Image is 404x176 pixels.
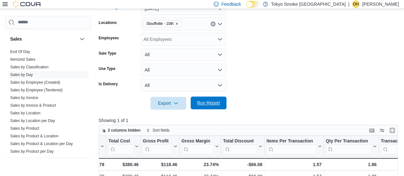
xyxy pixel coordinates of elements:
div: Qty Per Transaction [325,138,371,154]
a: Sales by Product & Location per Day [10,142,73,146]
button: Sales [78,35,86,43]
span: Sales by Product & Location per Day [10,141,73,146]
div: Total Invoiced [66,138,99,144]
div: Items Per Transaction [266,138,316,144]
button: Remove Stouffville - 10th from selection in this group [175,22,179,26]
div: Sales [5,48,91,158]
button: Run Report [191,96,226,109]
a: Sales by Employee (Created) [10,80,60,85]
a: Sales by Invoice & Product [10,103,56,108]
button: All [141,64,226,76]
div: Total Cost [108,138,133,144]
button: All [141,79,226,92]
div: Qty Per Transaction [325,138,371,144]
button: Total Cost [108,138,138,154]
img: Cova [13,1,42,7]
h3: Sales [10,36,22,42]
span: Sort fields [153,128,170,133]
div: $118.46 [143,161,177,168]
button: Sales [10,36,77,42]
a: Sales by Location per Day [10,119,55,123]
span: Export [154,97,182,110]
a: Sales by Day [10,73,33,77]
p: | [348,0,349,8]
div: $563.78 [66,161,104,168]
a: Sales by Classification [10,65,49,69]
div: Gross Margin [181,138,213,154]
div: Gross Margin [181,138,213,144]
button: Sort fields [144,126,172,134]
a: Sales by Location [10,111,41,115]
div: 1.86 [325,161,376,168]
span: Sales by Invoice [10,95,38,100]
button: Qty Per Transaction [325,138,376,154]
button: Total Discount [223,138,262,154]
span: Feedback [221,1,241,7]
label: Sale Type [99,51,116,56]
button: Export [150,97,186,110]
div: 1.57 [266,161,322,168]
button: Clear input [210,21,216,27]
button: Gross Margin [181,138,218,154]
div: Items Per Transaction [266,138,316,154]
div: Total Discount [223,138,257,144]
button: Gross Profit [143,138,177,154]
div: Total Discount [223,138,257,154]
span: Sales by Location [10,111,41,116]
div: Total Cost [108,138,133,154]
button: All [141,48,226,61]
span: Run Report [197,100,220,106]
div: Total Invoiced [66,138,99,154]
button: 2 columns hidden [99,126,143,134]
a: End Of Day [10,50,30,54]
a: Sales by Invoice [10,96,38,100]
a: Sales by Product & Location [10,134,58,138]
span: Sales by Classification [10,65,49,70]
label: Is Delivery [99,81,118,87]
div: $380.46 [108,161,138,168]
a: Sales by Product per Day [10,149,54,154]
button: Open list of options [217,21,223,27]
span: Sales by Employee (Tendered) [10,88,63,93]
span: Sales by Day [10,72,33,77]
div: Gross Profit [143,138,172,154]
span: OH [353,0,359,8]
div: 23.74% [181,161,218,168]
div: Olivia Hagiwara [352,0,360,8]
span: End Of Day [10,49,30,54]
button: Enter fullscreen [388,126,396,134]
a: Sales by Employee (Tendered) [10,88,63,92]
label: Locations [99,20,117,25]
div: Gross Profit [143,138,172,144]
p: [PERSON_NAME] [362,0,399,8]
button: Items Per Transaction [266,138,322,154]
span: Stouffville - 10th [146,20,174,27]
div: -$66.08 [223,161,262,168]
a: Itemized Sales [10,57,35,62]
p: Tokyo Smoke [GEOGRAPHIC_DATA] [271,0,346,8]
span: Stouffville - 10th [143,20,182,27]
a: Sales by Product [10,126,39,131]
span: Sales by Location per Day [10,118,55,123]
span: Sales by Product & Location [10,134,58,139]
button: Keyboard shortcuts [368,126,376,134]
button: Display options [378,126,386,134]
button: Open list of options [217,37,223,42]
span: 2 columns hidden [108,128,141,133]
input: Dark Mode [246,1,260,8]
label: Use Type [99,66,115,71]
label: Employees [99,35,119,41]
p: Showing 1 of 1 [99,117,401,124]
